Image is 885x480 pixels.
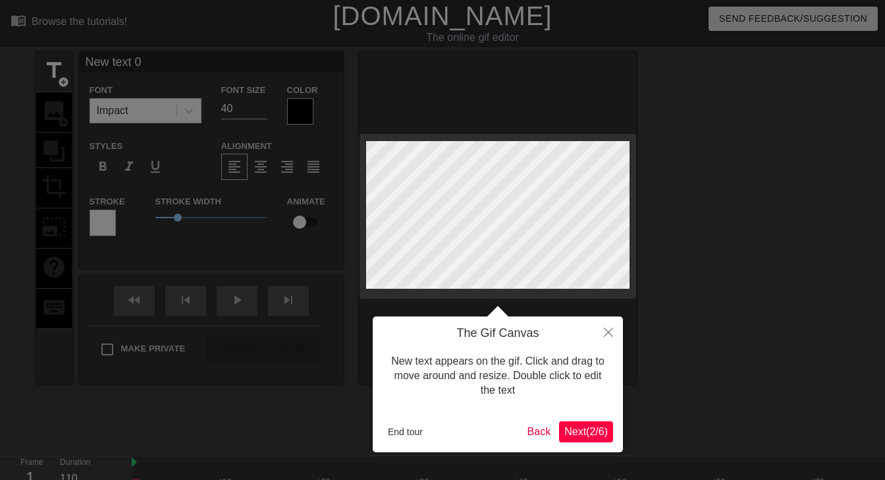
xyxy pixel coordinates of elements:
[155,195,221,208] label: Stroke Width
[333,1,552,30] a: [DOMAIN_NAME]
[302,30,643,45] div: The online gif editor
[383,326,613,341] h4: The Gif Canvas
[60,459,90,467] label: Duration
[709,7,878,31] button: Send Feedback/Suggestion
[121,342,186,355] span: Make Private
[41,58,67,83] span: title
[11,13,127,33] a: Browse the tutorials!
[383,341,613,411] div: New text appears on the gif. Click and drag to move around and resize. Double click to edit the text
[95,159,111,175] span: format_bold
[221,84,266,97] label: Font Size
[221,140,272,153] label: Alignment
[306,159,321,175] span: format_align_justify
[90,84,113,97] label: Font
[90,140,123,153] label: Styles
[281,292,296,308] span: skip_next
[121,159,137,175] span: format_italic
[32,16,127,27] div: Browse the tutorials!
[11,13,26,28] span: menu_book
[559,421,613,442] button: Next
[227,159,242,175] span: format_align_left
[253,159,269,175] span: format_align_center
[229,292,245,308] span: play_arrow
[178,292,194,308] span: skip_previous
[279,159,295,175] span: format_align_right
[58,76,69,88] span: add_circle
[564,426,608,437] span: Next ( 2 / 6 )
[383,422,428,442] button: End tour
[97,103,128,119] div: Impact
[594,316,623,347] button: Close
[287,195,325,208] label: Animate
[126,292,142,308] span: fast_rewind
[719,11,867,27] span: Send Feedback/Suggestion
[90,195,125,208] label: Stroke
[147,159,163,175] span: format_underline
[287,84,318,97] label: Color
[522,421,556,442] button: Back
